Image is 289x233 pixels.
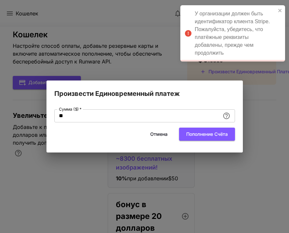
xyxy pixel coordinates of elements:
button: Отмена [144,128,174,141]
div: У организации должен быть идентификатор клиента Stripe. Пожалуйста, убедитесь, что платёжные рекв... [195,10,276,57]
button: Пополнение счёта [179,128,235,141]
label: Сумма ($) [59,106,81,112]
button: Закрыть [278,8,282,13]
h2: Произвести Единовременный платеж [46,81,243,99]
